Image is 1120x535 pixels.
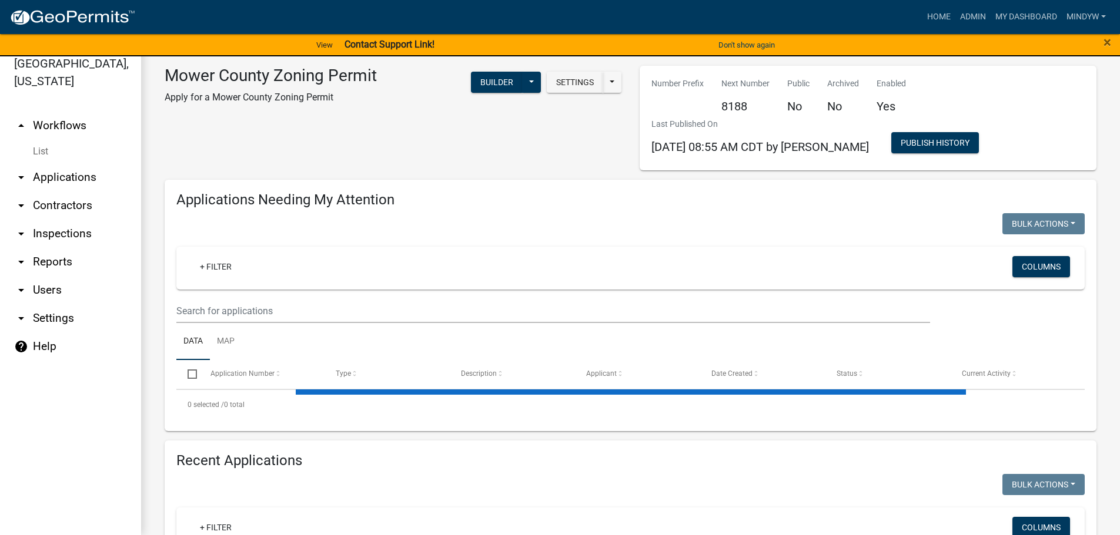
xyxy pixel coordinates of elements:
h5: No [787,99,810,113]
a: Admin [955,6,991,28]
datatable-header-cell: Date Created [700,360,825,388]
i: arrow_drop_down [14,198,28,213]
a: Map [210,323,242,361]
button: Don't show again [714,35,780,55]
p: Last Published On [651,118,869,130]
div: 0 total [176,390,1085,419]
button: Settings [547,72,603,93]
button: Bulk Actions [1002,474,1085,495]
button: Close [1104,35,1111,49]
datatable-header-cell: Type [324,360,449,388]
p: Public [787,78,810,90]
datatable-header-cell: Applicant [575,360,700,388]
i: arrow_drop_down [14,255,28,269]
i: arrow_drop_down [14,311,28,325]
i: arrow_drop_up [14,119,28,133]
span: Date Created [711,369,753,378]
button: Columns [1012,256,1070,277]
a: My Dashboard [991,6,1062,28]
a: mindyw [1062,6,1111,28]
datatable-header-cell: Status [825,360,951,388]
span: [DATE] 08:55 AM CDT by [PERSON_NAME] [651,140,869,154]
i: arrow_drop_down [14,283,28,297]
p: Enabled [877,78,906,90]
i: arrow_drop_down [14,227,28,241]
datatable-header-cell: Description [450,360,575,388]
h5: 8188 [721,99,770,113]
span: 0 selected / [188,401,224,409]
button: Bulk Actions [1002,213,1085,234]
p: Apply for a Mower County Zoning Permit [165,90,377,105]
span: Description [461,369,497,378]
input: Search for applications [176,299,930,323]
span: Applicant [586,369,617,378]
a: + Filter [190,256,241,277]
a: Data [176,323,210,361]
span: Current Activity [962,369,1011,378]
h5: No [827,99,859,113]
i: arrow_drop_down [14,170,28,184]
span: Application Number [210,369,275,378]
span: × [1104,34,1111,51]
a: Home [922,6,955,28]
span: Status [837,369,857,378]
wm-modal-confirm: Workflow Publish History [891,139,979,148]
strong: Contact Support Link! [345,39,434,50]
h4: Recent Applications [176,452,1085,469]
p: Next Number [721,78,770,90]
h5: Yes [877,99,906,113]
p: Archived [827,78,859,90]
i: help [14,339,28,354]
h3: Mower County Zoning Permit [165,66,377,86]
datatable-header-cell: Application Number [199,360,324,388]
a: View [312,35,337,55]
datatable-header-cell: Select [176,360,199,388]
h4: Applications Needing My Attention [176,191,1085,208]
button: Publish History [891,132,979,153]
span: Type [336,369,351,378]
button: Builder [471,72,523,93]
datatable-header-cell: Current Activity [951,360,1076,388]
p: Number Prefix [651,78,704,90]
